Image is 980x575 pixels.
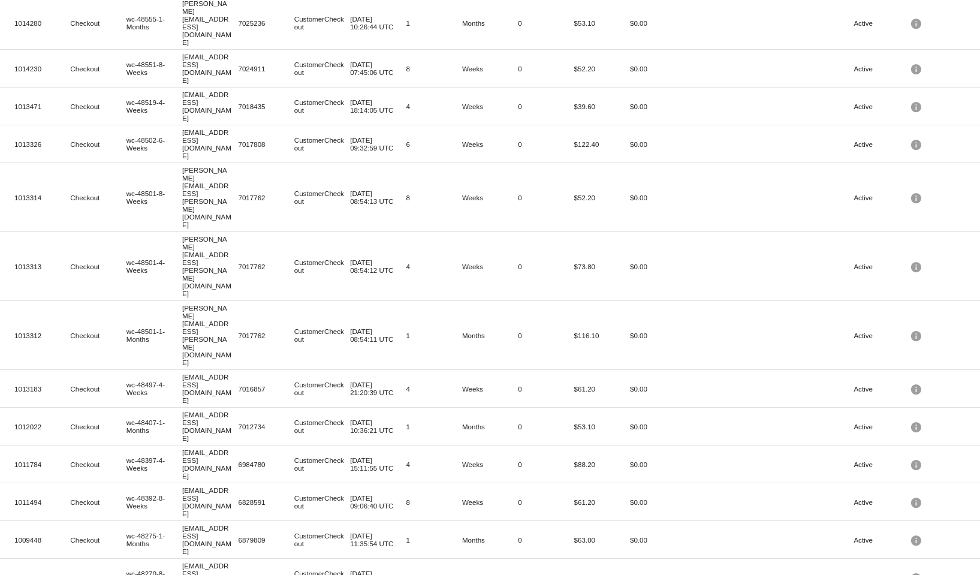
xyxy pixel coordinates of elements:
[910,380,924,398] mat-icon: info
[462,137,518,151] mat-cell: Weeks
[630,100,686,113] mat-cell: $0.00
[350,378,406,399] mat-cell: [DATE] 21:20:39 UTC
[518,329,574,342] mat-cell: 0
[910,188,924,207] mat-icon: info
[70,62,126,76] mat-cell: Checkout
[518,260,574,273] mat-cell: 0
[70,16,126,30] mat-cell: Checkout
[574,533,630,547] mat-cell: $63.00
[126,58,182,79] mat-cell: wc-48551-8-Weeks
[238,382,294,396] mat-cell: 7016857
[854,329,909,342] mat-cell: Active
[574,495,630,509] mat-cell: $61.20
[462,533,518,547] mat-cell: Months
[126,133,182,155] mat-cell: wc-48502-6-Weeks
[462,16,518,30] mat-cell: Months
[462,62,518,76] mat-cell: Weeks
[854,457,909,471] mat-cell: Active
[182,521,238,558] mat-cell: [EMAIL_ADDRESS][DOMAIN_NAME]
[574,16,630,30] mat-cell: $53.10
[518,420,574,433] mat-cell: 0
[238,100,294,113] mat-cell: 7018435
[294,378,350,399] mat-cell: CustomerCheckout
[70,191,126,204] mat-cell: Checkout
[182,88,238,125] mat-cell: [EMAIL_ADDRESS][DOMAIN_NAME]
[630,62,686,76] mat-cell: $0.00
[294,453,350,475] mat-cell: CustomerCheckout
[854,16,909,30] mat-cell: Active
[630,420,686,433] mat-cell: $0.00
[462,420,518,433] mat-cell: Months
[854,420,909,433] mat-cell: Active
[910,531,924,549] mat-icon: info
[238,457,294,471] mat-cell: 6984780
[126,186,182,208] mat-cell: wc-48501-8-Weeks
[350,186,406,208] mat-cell: [DATE] 08:54:13 UTC
[406,16,462,30] mat-cell: 1
[854,495,909,509] mat-cell: Active
[350,12,406,34] mat-cell: [DATE] 10:26:44 UTC
[238,260,294,273] mat-cell: 7017762
[518,62,574,76] mat-cell: 0
[70,260,126,273] mat-cell: Checkout
[294,255,350,277] mat-cell: CustomerCheckout
[70,457,126,471] mat-cell: Checkout
[574,329,630,342] mat-cell: $116.10
[574,137,630,151] mat-cell: $122.40
[14,457,70,471] mat-cell: 1011784
[518,191,574,204] mat-cell: 0
[910,493,924,511] mat-icon: info
[238,329,294,342] mat-cell: 7017762
[350,255,406,277] mat-cell: [DATE] 08:54:12 UTC
[70,329,126,342] mat-cell: Checkout
[182,445,238,483] mat-cell: [EMAIL_ADDRESS][DOMAIN_NAME]
[854,382,909,396] mat-cell: Active
[238,533,294,547] mat-cell: 6879809
[294,324,350,346] mat-cell: CustomerCheckout
[126,95,182,117] mat-cell: wc-48519-4-Weeks
[462,495,518,509] mat-cell: Weeks
[574,62,630,76] mat-cell: $52.20
[406,137,462,151] mat-cell: 6
[462,457,518,471] mat-cell: Weeks
[630,457,686,471] mat-cell: $0.00
[462,191,518,204] mat-cell: Weeks
[630,329,686,342] mat-cell: $0.00
[350,58,406,79] mat-cell: [DATE] 07:45:06 UTC
[910,417,924,436] mat-icon: info
[518,100,574,113] mat-cell: 0
[406,191,462,204] mat-cell: 8
[70,420,126,433] mat-cell: Checkout
[518,495,574,509] mat-cell: 0
[854,100,909,113] mat-cell: Active
[182,408,238,445] mat-cell: [EMAIL_ADDRESS][DOMAIN_NAME]
[182,232,238,300] mat-cell: [PERSON_NAME][EMAIL_ADDRESS][PERSON_NAME][DOMAIN_NAME]
[574,260,630,273] mat-cell: $73.80
[630,533,686,547] mat-cell: $0.00
[910,257,924,276] mat-icon: info
[294,95,350,117] mat-cell: CustomerCheckout
[294,416,350,437] mat-cell: CustomerCheckout
[14,62,70,76] mat-cell: 1014230
[630,137,686,151] mat-cell: $0.00
[406,382,462,396] mat-cell: 4
[238,62,294,76] mat-cell: 7024911
[126,529,182,550] mat-cell: wc-48275-1-Months
[350,529,406,550] mat-cell: [DATE] 11:35:54 UTC
[518,16,574,30] mat-cell: 0
[126,416,182,437] mat-cell: wc-48407-1-Months
[406,100,462,113] mat-cell: 4
[910,14,924,32] mat-icon: info
[350,416,406,437] mat-cell: [DATE] 10:36:21 UTC
[14,495,70,509] mat-cell: 1011494
[910,59,924,78] mat-icon: info
[294,12,350,34] mat-cell: CustomerCheckout
[574,100,630,113] mat-cell: $39.60
[854,260,909,273] mat-cell: Active
[406,260,462,273] mat-cell: 4
[630,191,686,204] mat-cell: $0.00
[462,260,518,273] mat-cell: Weeks
[350,133,406,155] mat-cell: [DATE] 09:32:59 UTC
[406,457,462,471] mat-cell: 4
[182,125,238,162] mat-cell: [EMAIL_ADDRESS][DOMAIN_NAME]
